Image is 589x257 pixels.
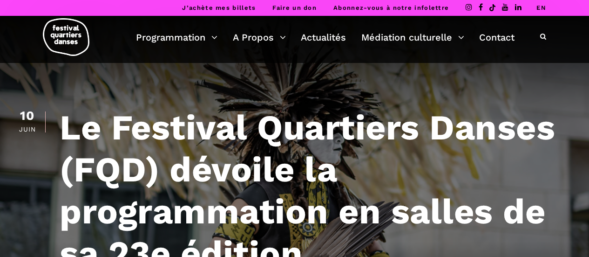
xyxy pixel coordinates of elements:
a: Médiation culturelle [361,29,464,45]
a: Contact [479,29,515,45]
a: Programmation [136,29,217,45]
img: logo-fqd-med [43,18,89,56]
a: J’achète mes billets [182,4,256,11]
a: Actualités [301,29,346,45]
a: Abonnez-vous à notre infolettre [333,4,449,11]
div: Juin [19,126,36,132]
a: A Propos [233,29,286,45]
a: Faire un don [272,4,317,11]
div: 10 [19,110,36,122]
a: EN [536,4,546,11]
